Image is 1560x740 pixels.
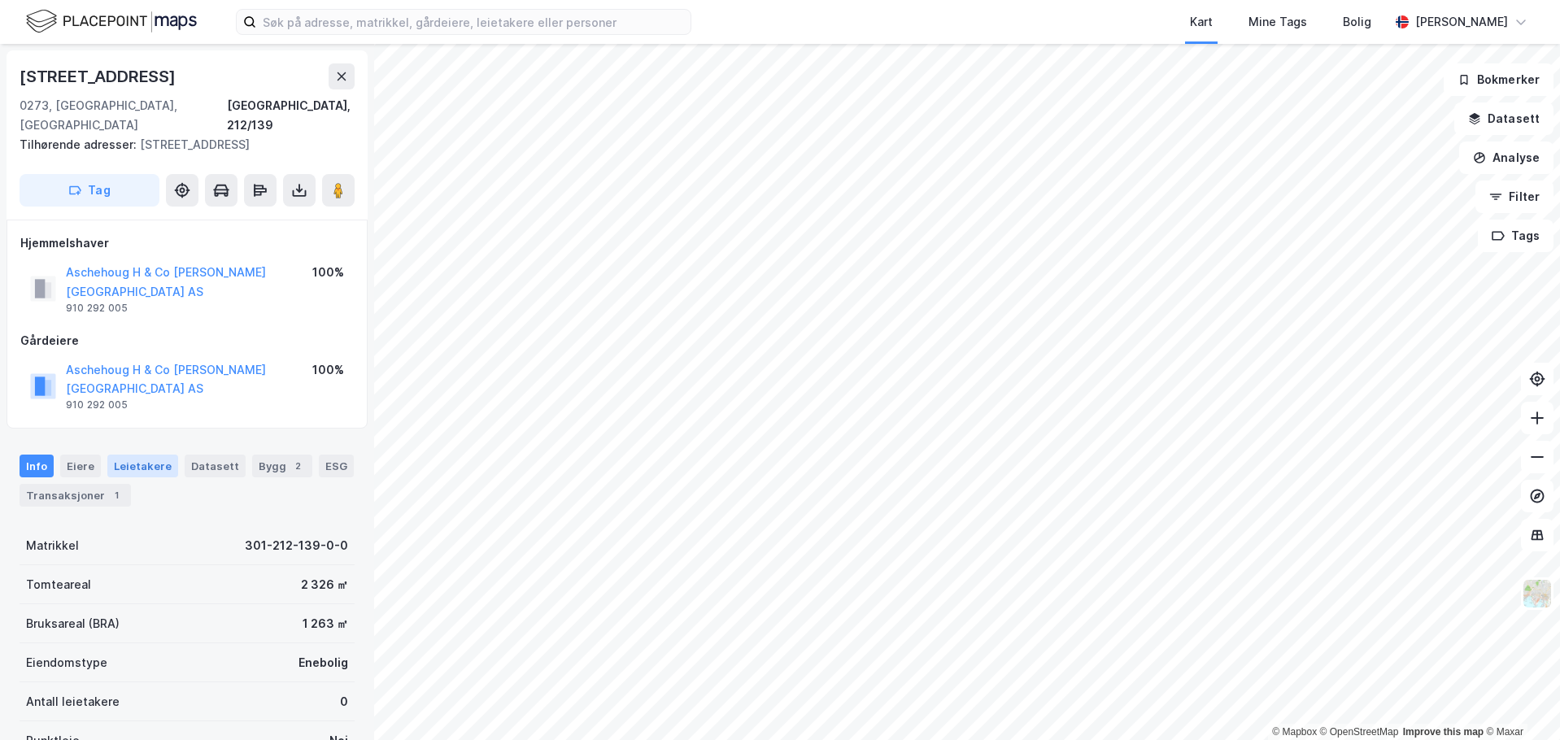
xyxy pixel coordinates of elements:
button: Tag [20,174,159,207]
div: 1 [108,487,124,503]
div: 301-212-139-0-0 [245,536,348,555]
div: Bruksareal (BRA) [26,614,120,633]
div: 100% [312,263,344,282]
div: Tomteareal [26,575,91,594]
div: 0 [340,692,348,712]
div: Gårdeiere [20,331,354,350]
div: Kart [1190,12,1213,32]
div: [GEOGRAPHIC_DATA], 212/139 [227,96,355,135]
div: 2 [290,458,306,474]
div: Bolig [1343,12,1371,32]
div: Mine Tags [1248,12,1307,32]
div: Info [20,455,54,477]
div: [STREET_ADDRESS] [20,135,342,155]
div: ESG [319,455,354,477]
button: Datasett [1454,102,1553,135]
div: 0273, [GEOGRAPHIC_DATA], [GEOGRAPHIC_DATA] [20,96,227,135]
div: Antall leietakere [26,692,120,712]
button: Bokmerker [1444,63,1553,96]
div: [PERSON_NAME] [1415,12,1508,32]
div: 910 292 005 [66,398,128,411]
div: 1 263 ㎡ [303,614,348,633]
div: 2 326 ㎡ [301,575,348,594]
div: [STREET_ADDRESS] [20,63,179,89]
iframe: Chat Widget [1479,662,1560,740]
input: Søk på adresse, matrikkel, gårdeiere, leietakere eller personer [256,10,691,34]
div: Leietakere [107,455,178,477]
img: logo.f888ab2527a4732fd821a326f86c7f29.svg [26,7,197,36]
button: Tags [1478,220,1553,252]
div: Enebolig [298,653,348,673]
a: Mapbox [1272,726,1317,738]
div: Matrikkel [26,536,79,555]
a: OpenStreetMap [1320,726,1399,738]
div: Transaksjoner [20,484,131,507]
div: Bygg [252,455,312,477]
a: Improve this map [1403,726,1484,738]
div: Eiere [60,455,101,477]
div: 100% [312,360,344,380]
span: Tilhørende adresser: [20,137,140,151]
button: Analyse [1459,141,1553,174]
div: Hjemmelshaver [20,233,354,253]
img: Z [1522,578,1553,609]
button: Filter [1475,181,1553,213]
div: Eiendomstype [26,653,107,673]
div: 910 292 005 [66,302,128,315]
div: Datasett [185,455,246,477]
